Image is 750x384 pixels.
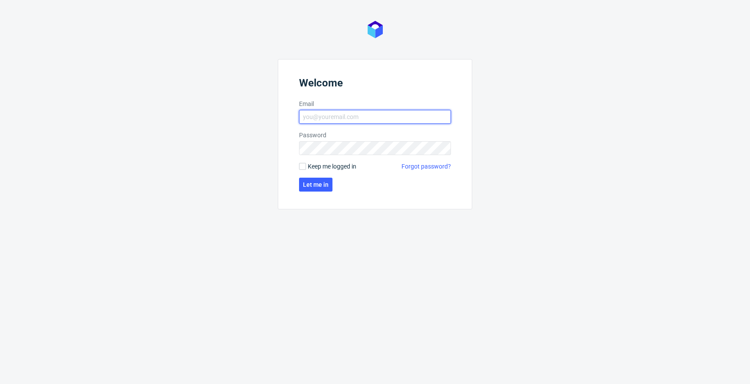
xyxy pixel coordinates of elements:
button: Let me in [299,178,332,192]
label: Password [299,131,451,139]
input: you@youremail.com [299,110,451,124]
label: Email [299,99,451,108]
header: Welcome [299,77,451,93]
span: Keep me logged in [308,162,356,171]
a: Forgot password? [401,162,451,171]
span: Let me in [303,182,329,188]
